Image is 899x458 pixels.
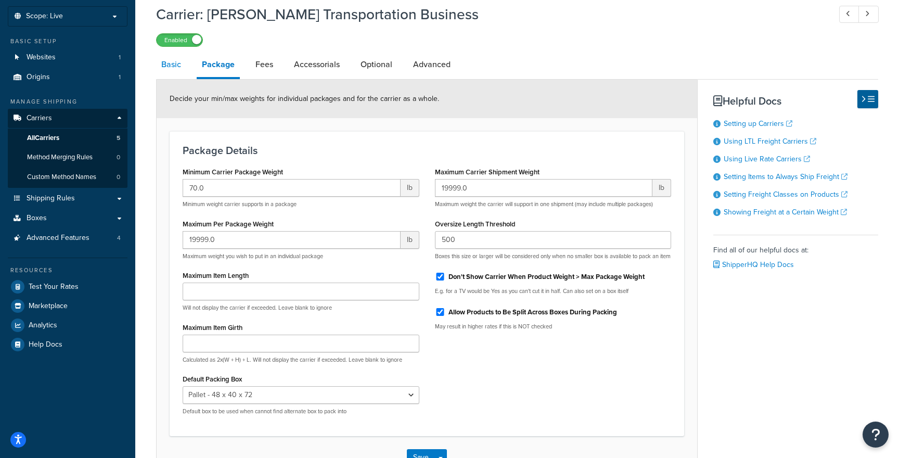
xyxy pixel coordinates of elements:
[117,134,120,143] span: 5
[183,324,242,332] label: Maximum Item Girth
[8,48,127,67] li: Websites
[119,53,121,62] span: 1
[408,52,456,77] a: Advanced
[27,114,52,123] span: Carriers
[156,52,186,77] a: Basic
[863,422,889,448] button: Open Resource Center
[183,220,274,228] label: Maximum Per Package Weight
[724,207,847,218] a: Showing Freight at a Certain Weight
[27,53,56,62] span: Websites
[27,73,50,82] span: Origins
[29,283,79,291] span: Test Your Rates
[724,189,847,200] a: Setting Freight Classes on Products
[8,97,127,106] div: Manage Shipping
[713,235,878,272] div: Find all of our helpful docs at:
[8,148,127,167] a: Method Merging Rules0
[8,68,127,87] a: Origins1
[435,252,672,260] p: Boxes this size or larger will be considered only when no smaller box is available to pack an item
[27,173,96,182] span: Custom Method Names
[858,6,879,23] a: Next Record
[8,168,127,187] a: Custom Method Names0
[183,200,419,208] p: Minimum weight carrier supports in a package
[29,302,68,311] span: Marketplace
[29,321,57,330] span: Analytics
[435,200,672,208] p: Maximum weight the carrier will support in one shipment (may include multiple packages)
[448,272,645,282] label: Don't Show Carrier When Product Weight > Max Package Weight
[8,148,127,167] li: Method Merging Rules
[156,4,820,24] h1: Carrier: [PERSON_NAME] Transportation Business
[183,145,671,156] h3: Package Details
[117,173,120,182] span: 0
[183,272,249,279] label: Maximum Item Length
[435,220,516,228] label: Oversize Length Threshold
[8,335,127,354] a: Help Docs
[183,304,419,312] p: Will not display the carrier if exceeded. Leave blank to ignore
[157,34,202,46] label: Enabled
[8,68,127,87] li: Origins
[435,323,672,330] p: May result in higher rates if this is NOT checked
[724,171,847,182] a: Setting Items to Always Ship Freight
[8,129,127,148] a: AllCarriers5
[197,52,240,79] a: Package
[117,153,120,162] span: 0
[724,136,816,147] a: Using LTL Freight Carriers
[183,375,242,383] label: Default Packing Box
[401,179,419,197] span: lb
[117,234,121,243] span: 4
[401,231,419,249] span: lb
[170,93,439,104] span: Decide your min/max weights for individual packages and for the carrier as a whole.
[289,52,345,77] a: Accessorials
[8,168,127,187] li: Custom Method Names
[435,168,540,176] label: Maximum Carrier Shipment Weight
[448,308,617,317] label: Allow Products to Be Split Across Boxes During Packing
[8,316,127,335] a: Analytics
[119,73,121,82] span: 1
[8,48,127,67] a: Websites1
[8,209,127,228] a: Boxes
[27,234,89,243] span: Advanced Features
[27,153,93,162] span: Method Merging Rules
[8,228,127,248] a: Advanced Features4
[713,259,794,270] a: ShipperHQ Help Docs
[8,297,127,315] a: Marketplace
[857,90,878,108] button: Hide Help Docs
[652,179,671,197] span: lb
[724,118,792,129] a: Setting up Carriers
[183,252,419,260] p: Maximum weight you wish to put in an individual package
[8,277,127,296] a: Test Your Rates
[8,228,127,248] li: Advanced Features
[355,52,397,77] a: Optional
[8,109,127,128] a: Carriers
[839,6,859,23] a: Previous Record
[183,168,283,176] label: Minimum Carrier Package Weight
[8,37,127,46] div: Basic Setup
[724,154,810,164] a: Using Live Rate Carriers
[183,408,419,415] p: Default box to be used when cannot find alternate box to pack into
[250,52,278,77] a: Fees
[27,214,47,223] span: Boxes
[713,95,878,107] h3: Helpful Docs
[435,287,672,295] p: E.g. for a TV would be Yes as you can't cut it in half. Can also set on a box itself
[8,266,127,275] div: Resources
[29,340,62,349] span: Help Docs
[26,12,63,21] span: Scope: Live
[183,356,419,364] p: Calculated as 2x(W + H) + L. Will not display the carrier if exceeded. Leave blank to ignore
[27,194,75,203] span: Shipping Rules
[8,109,127,188] li: Carriers
[27,134,59,143] span: All Carriers
[8,189,127,208] a: Shipping Rules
